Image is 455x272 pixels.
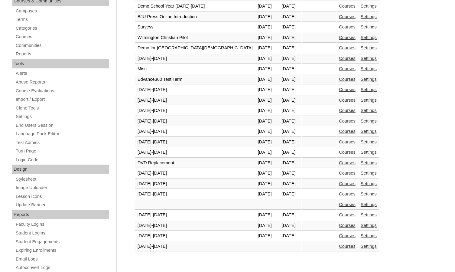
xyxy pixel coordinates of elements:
[255,1,279,11] td: [DATE]
[339,25,356,29] a: Courses
[361,181,377,186] a: Settings
[255,137,279,147] td: [DATE]
[12,165,109,174] div: Design
[135,33,255,43] td: Wilmington Christian Pilot
[15,70,109,77] a: Alerts
[135,116,255,126] td: [DATE]-[DATE]
[361,119,377,123] a: Settings
[255,116,279,126] td: [DATE]
[339,87,356,92] a: Courses
[361,45,377,50] a: Settings
[255,12,279,22] td: [DATE]
[15,87,109,95] a: Course Evaluations
[135,168,255,179] td: [DATE]-[DATE]
[135,85,255,95] td: [DATE]-[DATE]
[279,210,301,220] td: [DATE]
[339,202,356,207] a: Courses
[12,59,109,69] div: Tools
[135,147,255,158] td: [DATE]-[DATE]
[255,95,279,106] td: [DATE]
[15,221,109,228] a: Faculty Logins
[15,201,109,209] a: Update Banner
[339,212,356,217] a: Courses
[339,139,356,144] a: Courses
[339,98,356,103] a: Courses
[339,192,356,196] a: Courses
[135,231,255,241] td: [DATE]-[DATE]
[135,126,255,137] td: [DATE]-[DATE]
[135,106,255,116] td: [DATE]-[DATE]
[255,54,279,64] td: [DATE]
[15,33,109,41] a: Courses
[361,244,377,249] a: Settings
[255,210,279,220] td: [DATE]
[279,74,301,85] td: [DATE]
[135,1,255,11] td: Demo School Year [DATE]-[DATE]
[255,221,279,231] td: [DATE]
[255,106,279,116] td: [DATE]
[255,168,279,179] td: [DATE]
[135,95,255,106] td: [DATE]-[DATE]
[15,156,109,164] a: Login Code
[339,150,356,155] a: Courses
[279,95,301,106] td: [DATE]
[339,66,356,71] a: Courses
[339,14,356,19] a: Courses
[135,179,255,189] td: [DATE]-[DATE]
[361,77,377,82] a: Settings
[255,158,279,168] td: [DATE]
[255,22,279,32] td: [DATE]
[15,264,109,271] a: Autoconvert Logs
[135,158,255,168] td: DVD Replacement
[361,150,377,155] a: Settings
[361,14,377,19] a: Settings
[279,179,301,189] td: [DATE]
[255,64,279,74] td: [DATE]
[255,147,279,158] td: [DATE]
[339,244,356,249] a: Courses
[15,229,109,237] a: Student Logins
[361,223,377,228] a: Settings
[255,33,279,43] td: [DATE]
[135,189,255,199] td: [DATE]-[DATE]
[135,137,255,147] td: [DATE]-[DATE]
[339,4,356,8] a: Courses
[361,98,377,103] a: Settings
[135,74,255,85] td: Edvance360 Test Term
[361,202,377,207] a: Settings
[361,139,377,144] a: Settings
[361,25,377,29] a: Settings
[279,158,301,168] td: [DATE]
[15,193,109,200] a: Lesson Icons
[15,78,109,86] a: Abuse Reports
[15,139,109,146] a: Test Admins
[15,25,109,32] a: Categories
[339,160,356,165] a: Courses
[279,147,301,158] td: [DATE]
[279,1,301,11] td: [DATE]
[339,171,356,175] a: Courses
[361,35,377,40] a: Settings
[135,210,255,220] td: [DATE]-[DATE]
[361,233,377,238] a: Settings
[135,221,255,231] td: [DATE]-[DATE]
[255,85,279,95] td: [DATE]
[361,56,377,61] a: Settings
[255,126,279,137] td: [DATE]
[15,122,109,129] a: End Users Session
[279,116,301,126] td: [DATE]
[15,42,109,49] a: Communities
[255,179,279,189] td: [DATE]
[339,129,356,134] a: Courses
[339,45,356,50] a: Courses
[361,108,377,113] a: Settings
[279,189,301,199] td: [DATE]
[15,238,109,246] a: Student Engagements
[15,247,109,254] a: Expiring Enrollments
[15,104,109,112] a: Clone Tools
[279,22,301,32] td: [DATE]
[339,223,356,228] a: Courses
[279,106,301,116] td: [DATE]
[15,130,109,138] a: Language Pack Editor
[255,43,279,53] td: [DATE]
